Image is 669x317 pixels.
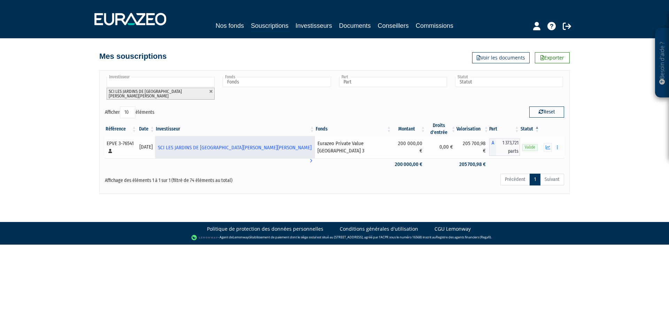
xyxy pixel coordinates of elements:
a: Conseillers [378,21,409,31]
span: 1 373,721 parts [496,138,520,156]
a: CGU Lemonway [435,225,471,232]
button: Reset [529,106,564,118]
div: Affichage des éléments 1 à 1 sur 1 (filtré de 74 éléments au total) [105,173,290,184]
img: logo-lemonway.png [191,234,218,241]
th: Droits d'entrée: activer pour trier la colonne par ordre croissant [426,122,456,136]
th: Fonds: activer pour trier la colonne par ordre croissant [315,122,392,136]
th: Référence : activer pour trier la colonne par ordre croissant [105,122,137,136]
div: A - Eurazeo Private Value Europe 3 [489,138,520,156]
th: Valorisation: activer pour trier la colonne par ordre croissant [456,122,489,136]
td: 205 700,98 € [456,136,489,158]
a: Registre des agents financiers (Regafi) [436,235,491,239]
a: Voir les documents [472,52,530,63]
a: Souscriptions [251,21,289,32]
select: Afficheréléments [120,106,136,118]
th: Statut : activer pour trier la colonne par ordre d&eacute;croissant [520,122,540,136]
div: Eurazeo Private Value [GEOGRAPHIC_DATA] 3 [317,140,390,155]
span: A [489,138,496,156]
div: [DATE] [139,143,153,151]
img: 1732889491-logotype_eurazeo_blanc_rvb.png [94,13,166,25]
a: Lemonway [233,235,249,239]
th: Investisseur: activer pour trier la colonne par ordre croissant [155,122,315,136]
i: [Français] Personne physique [108,149,112,153]
div: - Agent de (établissement de paiement dont le siège social est situé au [STREET_ADDRESS], agréé p... [7,234,662,241]
td: 205 700,98 € [456,158,489,171]
div: EPVE 3-76541 [107,140,134,155]
span: SCI LES JARDINS DE [GEOGRAPHIC_DATA][PERSON_NAME][PERSON_NAME] [109,89,182,98]
td: 0,00 € [426,136,456,158]
h4: Mes souscriptions [99,52,167,61]
span: SCI LES JARDINS DE [GEOGRAPHIC_DATA][PERSON_NAME][PERSON_NAME] [158,141,312,154]
a: Investisseurs [295,21,332,31]
td: 200 000,00 € [392,158,426,171]
a: SCI LES JARDINS DE [GEOGRAPHIC_DATA][PERSON_NAME][PERSON_NAME] [155,140,315,154]
a: Nos fonds [216,21,244,31]
a: 1 [530,174,540,185]
th: Part: activer pour trier la colonne par ordre croissant [489,122,520,136]
p: Besoin d'aide ? [658,32,666,94]
a: Documents [339,21,371,31]
th: Montant: activer pour trier la colonne par ordre croissant [392,122,426,136]
label: Afficher éléments [105,106,154,118]
a: Commissions [416,21,453,31]
a: Politique de protection des données personnelles [207,225,323,232]
span: Valide [522,144,538,151]
th: Date: activer pour trier la colonne par ordre croissant [137,122,155,136]
td: 200 000,00 € [392,136,426,158]
i: Voir l'investisseur [310,154,312,167]
a: Conditions générales d'utilisation [340,225,418,232]
a: Exporter [535,52,570,63]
